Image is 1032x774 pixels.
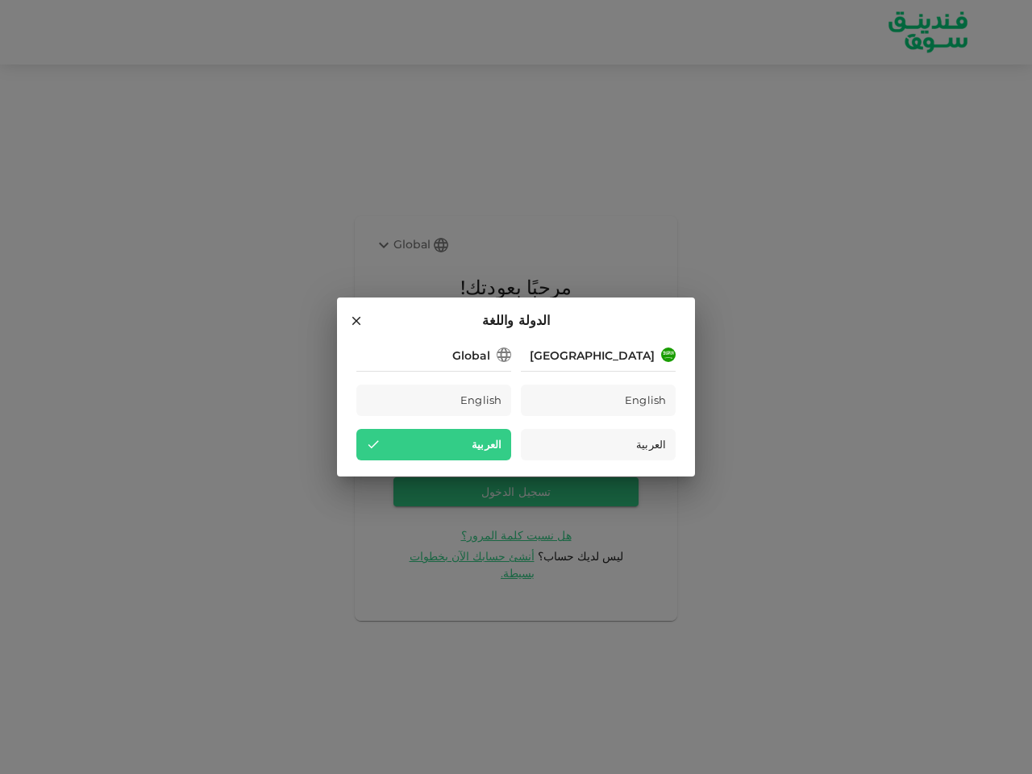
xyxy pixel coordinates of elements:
[625,391,666,410] span: English
[661,347,676,362] img: flag-sa.b9a346574cdc8950dd34b50780441f57.svg
[482,310,551,331] span: الدولة واللغة
[636,435,666,454] span: العربية
[460,391,501,410] span: English
[452,347,490,364] div: Global
[530,347,655,364] div: [GEOGRAPHIC_DATA]
[472,435,501,454] span: العربية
